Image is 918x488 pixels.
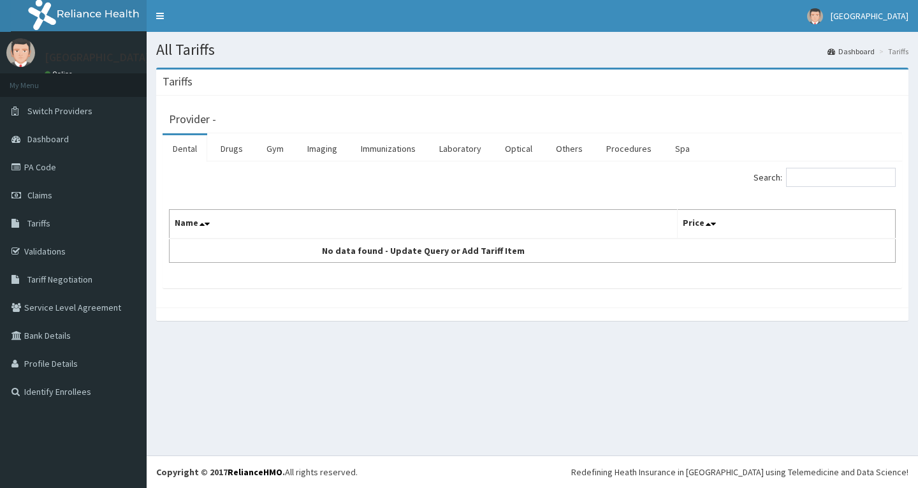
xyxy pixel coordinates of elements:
[786,168,896,187] input: Search:
[45,52,150,63] p: [GEOGRAPHIC_DATA]
[27,274,92,285] span: Tariff Negotiation
[228,466,282,478] a: RelianceHMO
[495,135,543,162] a: Optical
[351,135,426,162] a: Immunizations
[429,135,492,162] a: Laboratory
[147,455,918,488] footer: All rights reserved.
[678,210,896,239] th: Price
[27,105,92,117] span: Switch Providers
[27,133,69,145] span: Dashboard
[170,239,678,263] td: No data found - Update Query or Add Tariff Item
[170,210,678,239] th: Name
[163,76,193,87] h3: Tariffs
[807,8,823,24] img: User Image
[156,466,285,478] strong: Copyright © 2017 .
[754,168,896,187] label: Search:
[210,135,253,162] a: Drugs
[827,46,875,57] a: Dashboard
[6,38,35,67] img: User Image
[169,114,216,125] h3: Provider -
[831,10,908,22] span: [GEOGRAPHIC_DATA]
[665,135,700,162] a: Spa
[256,135,294,162] a: Gym
[163,135,207,162] a: Dental
[546,135,593,162] a: Others
[27,218,50,229] span: Tariffs
[45,70,75,78] a: Online
[27,189,52,201] span: Claims
[156,41,908,58] h1: All Tariffs
[571,466,908,478] div: Redefining Heath Insurance in [GEOGRAPHIC_DATA] using Telemedicine and Data Science!
[596,135,662,162] a: Procedures
[876,46,908,57] li: Tariffs
[297,135,347,162] a: Imaging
